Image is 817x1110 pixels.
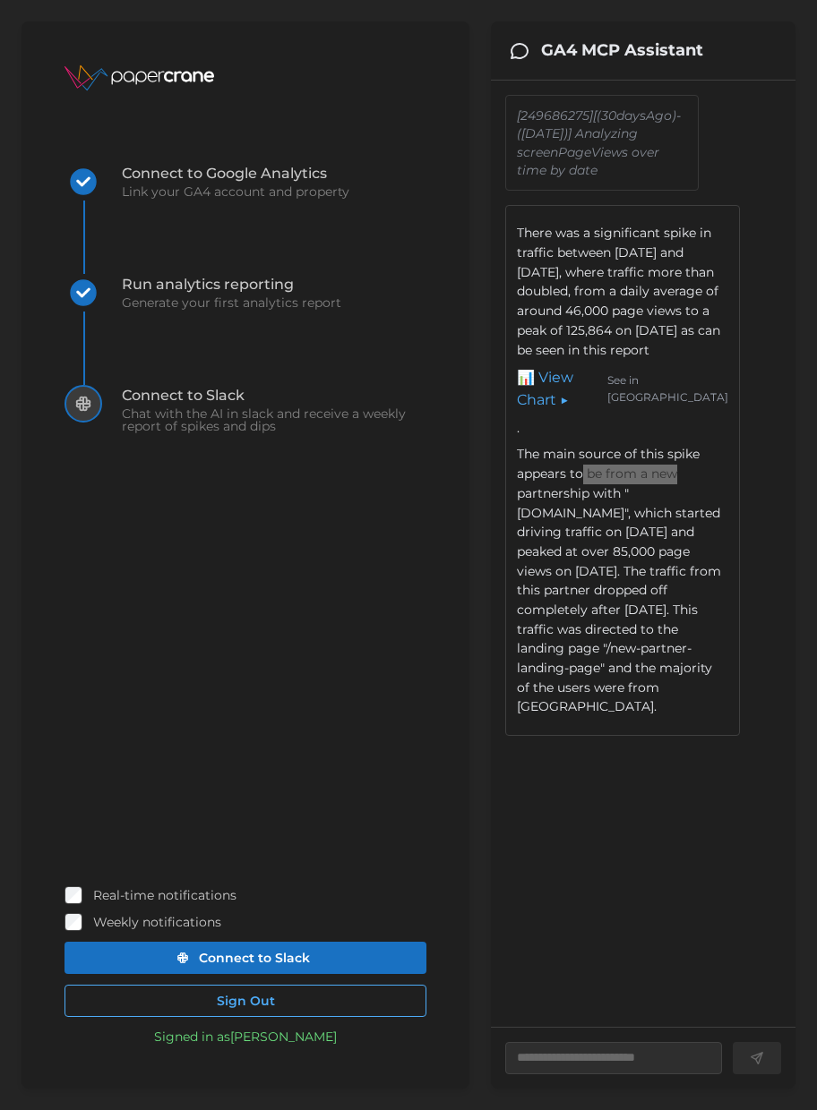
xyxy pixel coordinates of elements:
button: Connect to Slack [64,942,426,974]
span: Link your GA4 account and property [122,185,349,198]
label: Real-time notifications [82,886,236,904]
span: Sign Out [217,986,275,1016]
span: Connect to Slack [122,388,426,403]
button: Run analytics reportingGenerate your first analytics report [64,274,341,385]
button: Sign Out [64,985,426,1017]
div: The main source of this spike appears to be from a new partnership with "[DOMAIN_NAME]", which st... [517,445,728,717]
h3: GA4 MCP Assistant [541,39,703,62]
a: 📊 View Chart ▶ [517,367,597,412]
div: There was a significant spike in traffic between [DATE] and [DATE], where traffic more than doubl... [517,224,728,438]
span: Chat with the AI in slack and receive a weekly report of spikes and dips [122,407,426,432]
p: [249686275][(30daysAgo)-([DATE])] Analyzing screenPageViews over time by date [517,107,687,179]
p: Signed in as [PERSON_NAME] [154,1028,337,1046]
label: Weekly notifications [82,913,221,931]
button: Connect to SlackChat with the AI in slack and receive a weekly report of spikes and dips [64,385,426,496]
span: Connect to Slack [199,943,310,973]
a: See in [GEOGRAPHIC_DATA] [607,372,728,406]
span: Generate your first analytics report [122,296,341,309]
span: Connect to Google Analytics [122,166,349,181]
span: Run analytics reporting [122,277,341,292]
button: Connect to Google AnalyticsLink your GA4 account and property [64,163,349,274]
